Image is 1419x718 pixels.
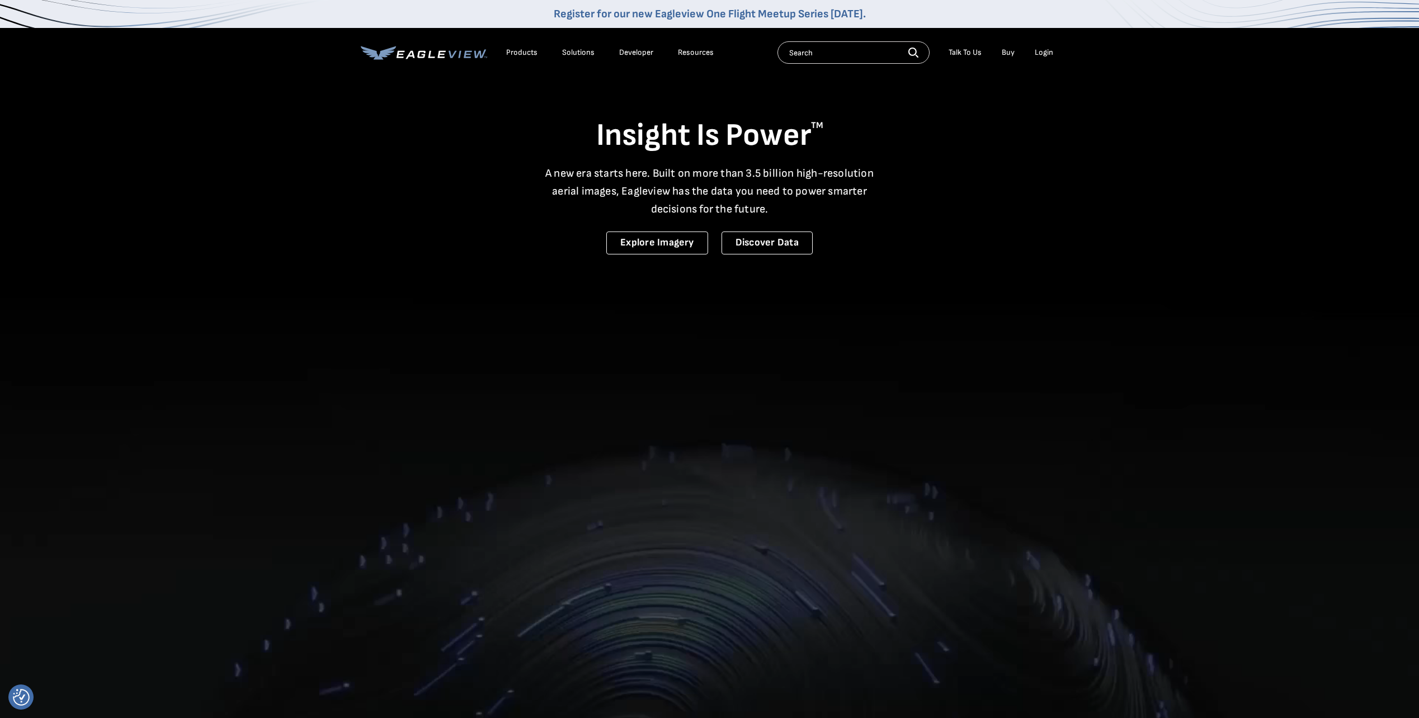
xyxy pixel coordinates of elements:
[811,120,823,131] sup: TM
[562,48,595,58] div: Solutions
[949,48,982,58] div: Talk To Us
[777,41,930,64] input: Search
[678,48,714,58] div: Resources
[13,689,30,706] button: Consent Preferences
[619,48,653,58] a: Developer
[1002,48,1015,58] a: Buy
[554,7,866,21] a: Register for our new Eagleview One Flight Meetup Series [DATE].
[722,232,813,254] a: Discover Data
[606,232,708,254] a: Explore Imagery
[361,116,1059,155] h1: Insight Is Power
[539,164,881,218] p: A new era starts here. Built on more than 3.5 billion high-resolution aerial images, Eagleview ha...
[1035,48,1053,58] div: Login
[506,48,538,58] div: Products
[13,689,30,706] img: Revisit consent button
